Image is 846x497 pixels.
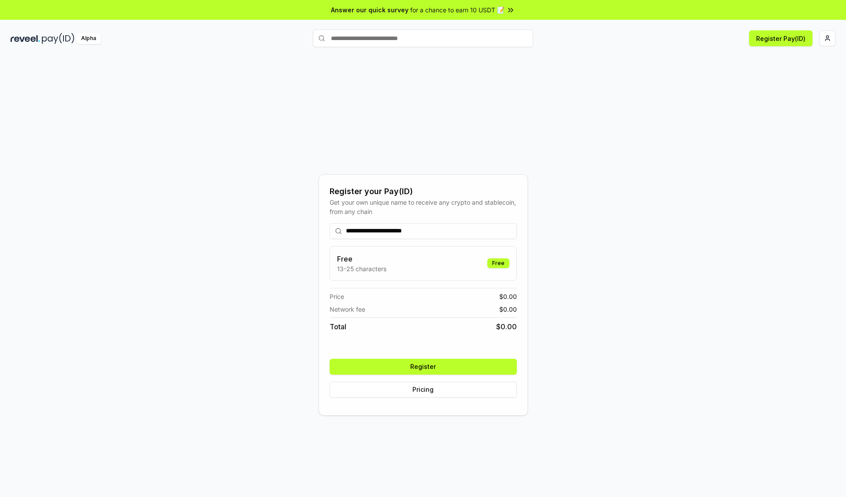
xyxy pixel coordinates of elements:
[330,185,517,198] div: Register your Pay(ID)
[496,321,517,332] span: $ 0.00
[330,382,517,398] button: Pricing
[330,305,365,314] span: Network fee
[499,292,517,301] span: $ 0.00
[330,292,344,301] span: Price
[337,264,386,273] p: 13-25 characters
[330,359,517,375] button: Register
[76,33,101,44] div: Alpha
[410,5,505,15] span: for a chance to earn 10 USDT 📝
[487,258,509,268] div: Free
[331,5,408,15] span: Answer our quick survey
[330,198,517,216] div: Get your own unique name to receive any crypto and stablecoin, from any chain
[337,254,386,264] h3: Free
[330,321,346,332] span: Total
[42,33,74,44] img: pay_id
[499,305,517,314] span: $ 0.00
[749,30,813,46] button: Register Pay(ID)
[11,33,40,44] img: reveel_dark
